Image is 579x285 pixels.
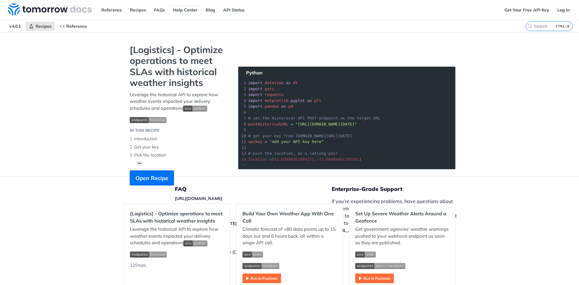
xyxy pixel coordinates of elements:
span: Expand image [355,262,449,269]
span: Recipes [36,24,52,29]
span: Expand image [242,251,336,258]
strong: [Logistics] - Optimize operations to meet SLAs with historical weather insights [130,44,226,88]
span: Expand image [130,116,226,123]
img: Tomorrow.io Weather API Docs [8,3,92,15]
a: Get Your Free API Key [501,5,552,14]
span: Open Recipe [135,174,168,182]
a: [URL][DOMAIN_NAME] [175,196,222,201]
a: Recipes [26,22,55,31]
a: Help Center [170,5,201,14]
a: Reference [56,22,90,31]
p: Get government agencies' weather warnings pushed to your webhook endpoint as soon as they are pub... [355,226,449,246]
svg: Search [527,24,532,29]
span: Expand image [183,105,207,111]
img: Run in Postman [355,274,394,283]
button: Open Recipe [130,170,174,185]
a: FAQs [151,5,168,14]
div: IN THIS RECIPE [130,128,160,134]
img: endpoint [355,263,405,269]
span: Expand image [355,251,449,258]
a: Recipes [127,5,149,14]
li: Intorduction [130,135,226,143]
img: Run in Postman [242,274,281,283]
span: Expand image [130,251,224,258]
img: env [242,252,263,258]
button: ••• [136,161,144,166]
a: API Status [220,5,248,14]
a: Reference [98,5,125,14]
span: v4.0.1 [6,22,24,31]
img: endpoint [242,263,279,269]
img: endpoint [130,117,166,123]
span: Reference [66,24,87,29]
img: endpoint [130,252,167,258]
kbd: CTRL-K [554,23,571,29]
img: env [183,240,207,246]
h2: Build Your Own Weather App With One Call [242,210,336,224]
img: env [183,106,207,112]
h2: [Logistics] - Optimize operations to meet SLAs with historical weather insights [130,210,224,224]
img: env [355,252,376,258]
li: Get your key [130,143,226,151]
li: Pick the location [130,151,226,159]
span: Expand image [183,240,207,245]
p: Climatic forecast of >80 data points up to 15 days out and 6 hours back, all within a single API ... [242,226,336,246]
a: Expand image [355,275,394,281]
a: Expand image [242,275,281,281]
p: Leverage the historical API to explore how weather events impacted your delivery schedules and op... [130,91,226,112]
h2: Set Up Severe Weather Alerts Around a Geofence [355,210,449,224]
a: Blog [202,5,218,14]
span: Expand image [242,262,336,269]
p: Leverage the historical API to explore how weather events impacted your delivery schedules and op... [130,226,224,246]
a: Log In [554,5,573,14]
